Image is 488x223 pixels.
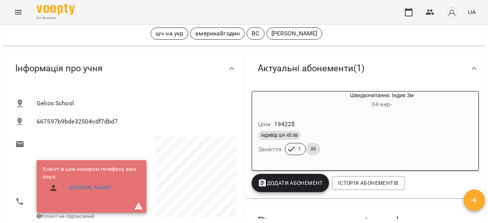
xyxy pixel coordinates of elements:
[252,174,329,192] button: Додати Абонемент
[332,176,405,190] button: Історія абонементів
[274,120,295,129] p: 19422 $
[247,27,264,40] div: ВС
[43,165,140,199] ul: Клієнт із цим номером телефону вже існує:
[468,8,476,16] span: UA
[372,101,392,108] span: 04 вер -
[258,144,282,155] h6: Заняття
[252,29,259,38] p: ВС
[15,63,103,74] span: Інформація про учня
[258,63,364,74] span: Актуальні абонементи ( 1 )
[70,184,111,192] a: [PERSON_NAME]
[195,29,240,38] p: америка8годин
[271,29,318,38] p: [PERSON_NAME]
[252,91,475,164] button: Швидкочитання: Індив 3м04 вер- Ціна19422$індивід шч 45 хвЗаняття135
[266,27,323,40] div: [PERSON_NAME]
[37,4,75,15] img: Voopty Logo
[37,16,75,21] span: For Business
[156,29,183,38] p: шч на укр
[258,178,323,188] span: Додати Абонемент
[190,27,245,40] div: америка8годин
[338,178,398,188] span: Історія абонементів
[306,146,320,152] span: 35
[294,146,305,152] span: 1
[446,7,457,18] img: avatar_s.png
[289,91,475,110] div: Швидкочитання: Індив 3м
[37,117,230,126] span: 667597b9bde32504cdf7dbd7
[151,27,188,40] div: шч на укр
[246,49,485,88] div: Актуальні абонементи(1)
[465,5,479,19] button: UA
[258,132,301,139] span: індивід шч 45 хв
[252,91,289,110] div: Швидкочитання: Індив 3м
[258,119,271,130] h6: Ціна
[9,3,27,21] button: Menu
[37,99,230,108] span: Gelios School
[3,49,242,88] div: Інформація про учня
